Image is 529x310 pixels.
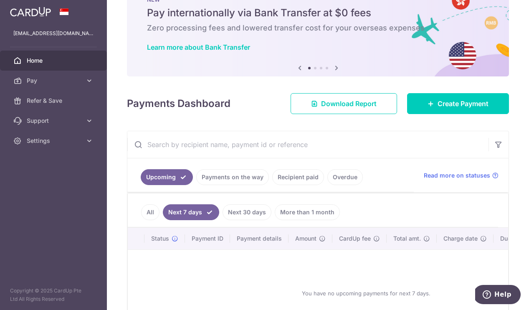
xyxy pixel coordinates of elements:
a: All [141,204,159,220]
a: Recipient paid [272,169,324,185]
a: Next 7 days [163,204,219,220]
th: Payment ID [185,228,230,249]
a: Next 30 days [223,204,271,220]
a: Overdue [327,169,363,185]
span: Total amt. [393,234,421,243]
span: Support [27,117,82,125]
h5: Pay internationally via Bank Transfer at $0 fees [147,6,489,20]
span: Due date [500,234,525,243]
span: Amount [295,234,316,243]
h6: Zero processing fees and lowered transfer cost for your overseas expenses [147,23,489,33]
span: Create Payment [438,99,489,109]
th: Payment details [230,228,289,249]
a: Payments on the way [196,169,269,185]
iframe: Opens a widget where you can find more information [475,285,521,306]
p: [EMAIL_ADDRESS][DOMAIN_NAME] [13,29,94,38]
img: CardUp [10,7,51,17]
span: Refer & Save [27,97,82,105]
span: Charge date [443,234,478,243]
span: Status [151,234,169,243]
span: Read more on statuses [424,171,490,180]
h4: Payments Dashboard [127,96,230,111]
a: Read more on statuses [424,171,499,180]
a: Download Report [291,93,397,114]
span: Download Report [321,99,377,109]
span: Pay [27,76,82,85]
span: CardUp fee [339,234,371,243]
a: Learn more about Bank Transfer [147,43,250,51]
input: Search by recipient name, payment id or reference [127,131,489,158]
a: Create Payment [407,93,509,114]
a: More than 1 month [275,204,340,220]
a: Upcoming [141,169,193,185]
span: Home [27,56,82,65]
span: Settings [27,137,82,145]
